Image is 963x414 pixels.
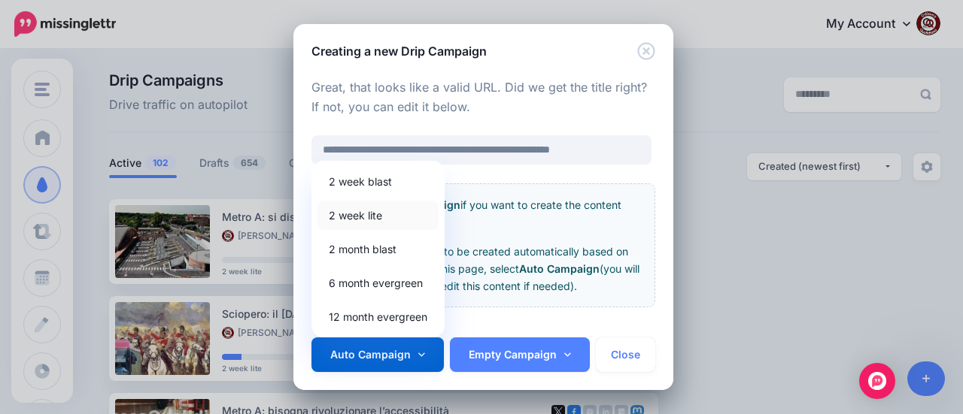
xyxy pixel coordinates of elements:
[596,337,655,372] button: Close
[324,196,643,231] p: Create an if you want to create the content yourself.
[311,337,444,372] a: Auto Campaign
[859,363,895,399] div: Open Intercom Messenger
[317,268,439,298] a: 6 month evergreen
[317,201,439,230] a: 2 week lite
[519,262,600,275] b: Auto Campaign
[317,234,439,264] a: 2 month blast
[324,243,643,295] p: If you'd like the content to be created automatically based on the content we find on this page, ...
[311,78,655,117] p: Great, that looks like a valid URL. Did we get the title right? If not, you can edit it below.
[317,167,439,196] a: 2 week blast
[450,337,590,372] a: Empty Campaign
[317,302,439,331] a: 12 month evergreen
[311,42,487,60] h5: Creating a new Drip Campaign
[637,42,655,61] button: Close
